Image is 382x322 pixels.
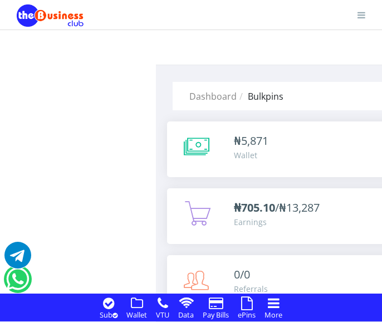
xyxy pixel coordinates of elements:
[199,308,232,320] a: Pay Bills
[234,308,259,320] a: ePins
[156,310,169,320] small: VTU
[234,200,320,215] span: /₦13,287
[234,200,275,215] b: ₦705.10
[238,310,256,320] small: ePins
[153,308,173,320] a: VTU
[241,133,268,148] span: 5,871
[100,310,117,320] small: Sub
[4,250,31,269] a: Chat for support
[96,308,121,320] a: Sub
[126,310,147,320] small: Wallet
[189,90,237,103] a: Dashboard
[234,149,268,161] div: Wallet
[234,283,268,295] div: Referrals
[203,310,229,320] small: Pay Bills
[175,308,197,320] a: Data
[237,90,283,103] li: Bulkpins
[265,310,282,320] small: More
[6,274,29,292] a: Chat for support
[234,216,320,228] div: Earnings
[234,267,250,282] span: 0/0
[234,133,268,149] div: ₦
[17,4,84,27] img: Logo
[178,310,194,320] small: Data
[123,308,150,320] a: Wallet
